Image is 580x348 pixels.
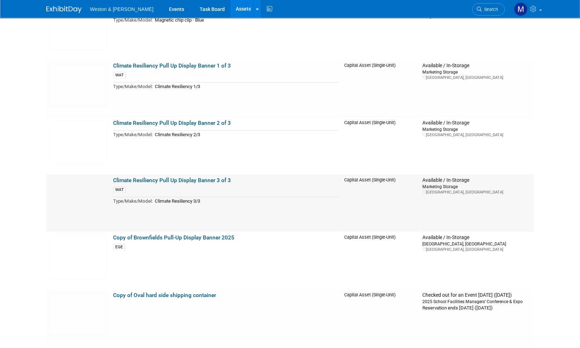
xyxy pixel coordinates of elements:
[422,190,531,195] div: [GEOGRAPHIC_DATA], [GEOGRAPHIC_DATA]
[113,72,126,79] div: WAT
[482,7,498,12] span: Search
[422,234,531,241] div: Available / In-Storage
[422,184,531,190] div: Marketing Storage
[113,82,153,91] td: Type/Make/Model:
[341,289,420,346] td: Capital Asset (Single-Unit)
[472,3,505,16] a: Search
[422,126,531,132] div: Marketing Storage
[422,177,531,184] div: Available / In-Storage
[341,232,420,289] td: Capital Asset (Single-Unit)
[422,304,531,311] div: Reservation ends [DATE] ([DATE])
[113,63,231,69] a: Climate Resiliency Pull Up Display Banner 1 of 3
[422,69,531,75] div: Marketing Storage
[113,244,125,250] div: EGE
[153,16,339,24] td: Magnetic chip clip - Blue
[341,117,420,174] td: Capital Asset (Single-Unit)
[153,130,339,139] td: Climate Resiliency 2/3
[113,186,126,193] div: WAT
[341,60,420,117] td: Capital Asset (Single-Unit)
[113,177,231,184] a: Climate Resiliency Pull Up Display Banner 3 of 3
[113,292,216,298] a: Copy of Oval hard side shipping container
[422,247,531,252] div: [GEOGRAPHIC_DATA], [GEOGRAPHIC_DATA]
[341,174,420,232] td: Capital Asset (Single-Unit)
[113,120,231,126] a: Climate Resiliency Pull Up Display Banner 2 of 3
[113,130,153,139] td: Type/Make/Model:
[113,197,153,205] td: Type/Make/Model:
[422,241,531,247] div: [GEOGRAPHIC_DATA], [GEOGRAPHIC_DATA]
[46,6,82,13] img: ExhibitDay
[422,292,531,298] div: Checked out for an Event [DATE] ([DATE])
[153,197,339,205] td: Climate Resiliency 3/3
[341,2,420,60] td: Collateral / Multi-Quantity Item
[422,132,531,138] div: [GEOGRAPHIC_DATA], [GEOGRAPHIC_DATA]
[153,82,339,91] td: Climate Resiliency 1/3
[113,234,234,241] a: Copy of Brownfields Pull-Up Display Banner 2025
[422,120,531,126] div: Available / In-Storage
[422,75,531,80] div: [GEOGRAPHIC_DATA], [GEOGRAPHIC_DATA]
[422,63,531,69] div: Available / In-Storage
[90,6,153,12] span: Weston & [PERSON_NAME]
[422,298,531,304] div: 2025 School Facilities Managers’ Conference & Expo
[113,16,153,24] td: Type/Make/Model:
[478,13,491,19] span: 1,000
[514,2,527,16] img: Mary Ann Trujillo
